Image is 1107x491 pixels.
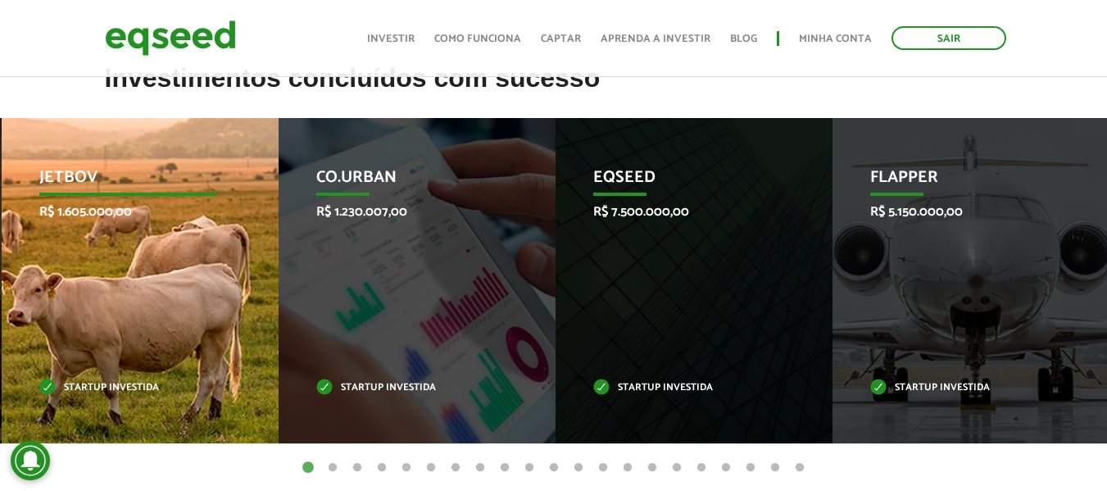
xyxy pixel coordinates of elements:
a: Sair [891,26,1006,50]
a: Investir [367,34,415,44]
button: 18 of 21 [718,460,734,476]
p: Co.Urban [316,168,493,196]
button: 8 of 21 [472,460,488,476]
p: R$ 1.230.007,00 [316,204,493,220]
button: 4 of 21 [374,460,390,476]
p: Startup investida [870,384,1047,393]
p: EqSeed [593,168,770,196]
a: Minha conta [799,34,872,44]
button: 21 of 21 [792,460,808,476]
img: EqSeed [105,16,236,60]
p: Startup investida [39,384,216,393]
p: Startup investida [593,384,770,393]
button: 9 of 21 [497,460,513,476]
button: 6 of 21 [423,460,439,476]
button: 17 of 21 [693,460,710,476]
button: 3 of 21 [349,460,365,476]
button: 12 of 21 [570,460,587,476]
button: 1 of 21 [300,460,316,476]
p: R$ 5.150.000,00 [870,204,1047,220]
p: Startup investida [316,384,493,393]
a: Aprenda a investir [601,34,710,44]
a: Como funciona [434,34,521,44]
h2: Investimentos concluídos com sucesso [105,64,1003,117]
p: R$ 7.500.000,00 [593,204,770,220]
button: 5 of 21 [398,460,415,476]
button: 19 of 21 [742,460,759,476]
a: Blog [730,34,757,44]
button: 16 of 21 [669,460,685,476]
button: 15 of 21 [644,460,660,476]
button: 10 of 21 [521,460,538,476]
button: 14 of 21 [619,460,636,476]
p: JetBov [39,168,216,196]
button: 7 of 21 [447,460,464,476]
p: R$ 1.605.000,00 [39,204,216,220]
p: Flapper [870,168,1047,196]
a: Captar [541,34,581,44]
button: 20 of 21 [767,460,783,476]
button: 11 of 21 [546,460,562,476]
button: 2 of 21 [324,460,341,476]
button: 13 of 21 [595,460,611,476]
